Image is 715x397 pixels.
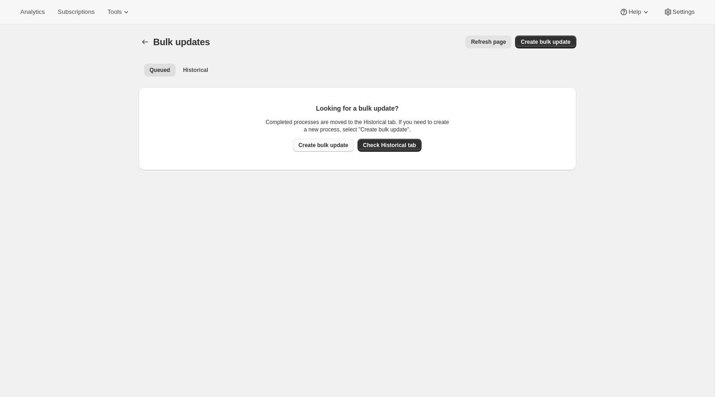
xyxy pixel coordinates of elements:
button: Create bulk update [515,36,576,48]
span: Create bulk update [299,142,348,149]
span: Subscriptions [58,8,94,16]
span: Create bulk update [521,38,570,46]
span: Analytics [20,8,45,16]
button: Bulk updates [139,36,152,48]
span: Help [628,8,641,16]
span: Bulk updates [153,37,210,47]
button: Refresh page [465,36,511,48]
span: Refresh page [471,38,506,46]
span: Settings [673,8,695,16]
button: Help [614,6,656,18]
button: Subscriptions [52,6,100,18]
button: Create bulk update [293,139,354,152]
span: Check Historical tab [363,142,416,149]
span: Tools [107,8,122,16]
button: Tools [102,6,136,18]
p: Looking for a bulk update? [265,104,450,113]
button: Check Historical tab [357,139,422,152]
p: Completed processes are moved to the Historical tab. If you need to create a new process, select ... [265,119,450,133]
span: Historical [183,66,208,74]
button: Analytics [15,6,50,18]
span: Queued [150,66,170,74]
button: Settings [658,6,700,18]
